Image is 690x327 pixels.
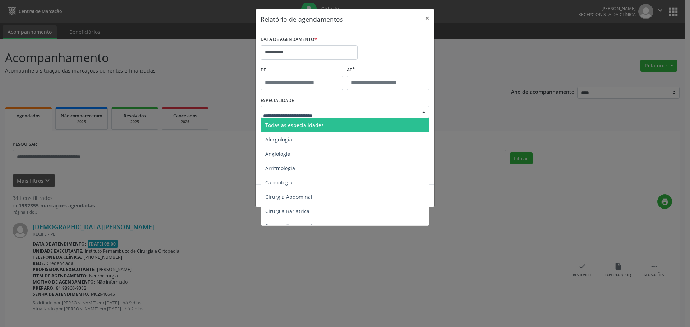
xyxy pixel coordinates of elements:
span: Cardiologia [265,179,293,186]
span: Cirurgia Bariatrica [265,208,309,215]
span: Todas as especialidades [265,122,324,129]
h5: Relatório de agendamentos [261,14,343,24]
label: DATA DE AGENDAMENTO [261,34,317,45]
span: Cirurgia Abdominal [265,193,312,200]
label: De [261,65,343,76]
span: Angiologia [265,150,290,157]
label: ATÉ [347,65,429,76]
span: Alergologia [265,136,292,143]
span: Arritmologia [265,165,295,172]
button: Close [420,9,434,27]
label: ESPECIALIDADE [261,95,294,106]
span: Cirurgia Cabeça e Pescoço [265,222,328,229]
